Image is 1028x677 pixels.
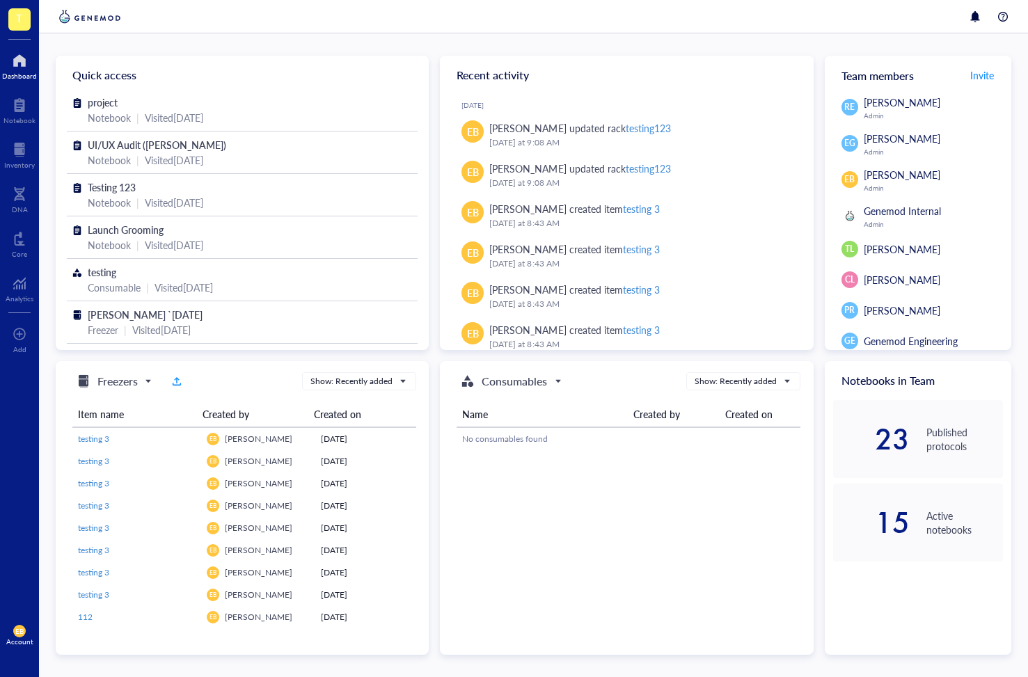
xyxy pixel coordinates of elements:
h5: Consumables [482,373,547,390]
div: Notebook [3,116,35,125]
a: testing 3 [78,433,196,445]
span: EB [467,326,479,341]
div: testing 3 [623,202,660,216]
button: Invite [970,64,995,86]
th: Created by [628,401,720,427]
span: [PERSON_NAME] [864,132,940,145]
div: [DATE] at 9:08 AM [489,176,791,190]
div: [DATE] [321,522,411,534]
div: Dashboard [2,72,37,80]
div: Visited [DATE] [145,152,203,168]
div: [PERSON_NAME] created item [489,241,659,257]
span: EB [209,614,216,621]
a: Notebook [3,94,35,125]
div: testing 3 [623,242,660,256]
div: [DATE] [321,500,411,512]
span: [PERSON_NAME] [225,566,292,578]
a: testing 3 [78,455,196,468]
a: testing 3 [78,500,196,512]
div: [DATE] [321,566,411,579]
a: EB[PERSON_NAME] created itemtesting 3[DATE] at 8:43 AM [451,276,802,317]
div: | [124,322,127,337]
div: [DATE] [321,589,411,601]
div: Consumable [88,280,141,295]
span: Genemod Engineering [864,334,958,348]
div: [PERSON_NAME] created item [489,322,659,337]
span: [PERSON_NAME] [864,273,940,287]
div: [PERSON_NAME] created item [489,201,659,216]
a: EB[PERSON_NAME] created itemtesting 3[DATE] at 8:43 AM [451,317,802,357]
div: Visited [DATE] [155,280,213,295]
div: | [136,237,139,253]
a: testing 3 [78,544,196,557]
div: | [136,195,139,210]
div: | [136,152,139,168]
div: Notebook [88,195,131,210]
a: DNA [12,183,28,214]
span: [PERSON_NAME] [225,500,292,511]
span: testing 3 [78,522,109,534]
div: Core [12,250,27,258]
a: Analytics [6,272,33,303]
div: [DATE] at 8:43 AM [489,297,791,311]
div: Show: Recently added [310,375,393,388]
span: 112 [78,611,93,623]
div: [DATE] [321,455,411,468]
div: [DATE] [321,611,411,623]
span: EB [467,205,479,220]
span: EB [467,245,479,260]
div: Published protocols [926,425,1003,453]
span: RE [844,101,855,113]
a: EB[PERSON_NAME] created itemtesting 3[DATE] at 8:43 AM [451,236,802,276]
span: testing 3 [78,544,109,556]
span: testing 3 [78,500,109,511]
span: EB [209,547,216,554]
span: testing 3 [78,433,109,445]
span: UI/UX Audit ([PERSON_NAME]) [88,138,226,152]
span: EB [15,627,24,635]
div: | [146,280,149,295]
span: CL [845,273,855,286]
div: [DATE] at 8:43 AM [489,216,791,230]
div: Admin [864,220,1003,228]
span: [PERSON_NAME] [864,168,940,182]
div: Recent activity [440,56,813,95]
div: No consumables found [462,433,795,445]
div: Account [6,637,33,646]
div: testing 3 [623,282,660,296]
span: EB [209,458,216,465]
div: testing123 [626,161,671,175]
th: Item name [72,401,197,427]
div: Admin [864,111,1003,120]
span: Testing 123 [88,180,136,194]
span: [PERSON_NAME] [225,611,292,623]
span: EB [209,502,216,509]
div: [DATE] [321,477,411,490]
div: testing123 [626,121,671,135]
a: Inventory [4,138,35,169]
span: PR [844,304,855,317]
span: [PERSON_NAME] [225,544,292,556]
th: Created by [197,401,308,427]
div: Admin [864,148,1003,156]
span: project [88,95,118,109]
div: Notebook [88,110,131,125]
h5: Freezers [97,373,138,390]
div: Notebook [88,152,131,168]
span: [PERSON_NAME] [225,477,292,489]
div: [PERSON_NAME] updated rack [489,120,670,136]
div: Notebooks in Team [825,361,1011,400]
th: Created on [720,401,800,427]
span: Launch Grooming [88,223,164,237]
span: [PERSON_NAME] [864,242,940,256]
span: [PERSON_NAME] [225,522,292,534]
span: testing [88,265,116,279]
div: Inventory [4,161,35,169]
div: [DATE] [321,544,411,557]
div: [DATE] at 9:08 AM [489,136,791,150]
span: testing 3 [78,477,109,489]
div: 15 [833,511,910,534]
a: testing 3 [78,566,196,579]
div: [PERSON_NAME] created item [489,282,659,297]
